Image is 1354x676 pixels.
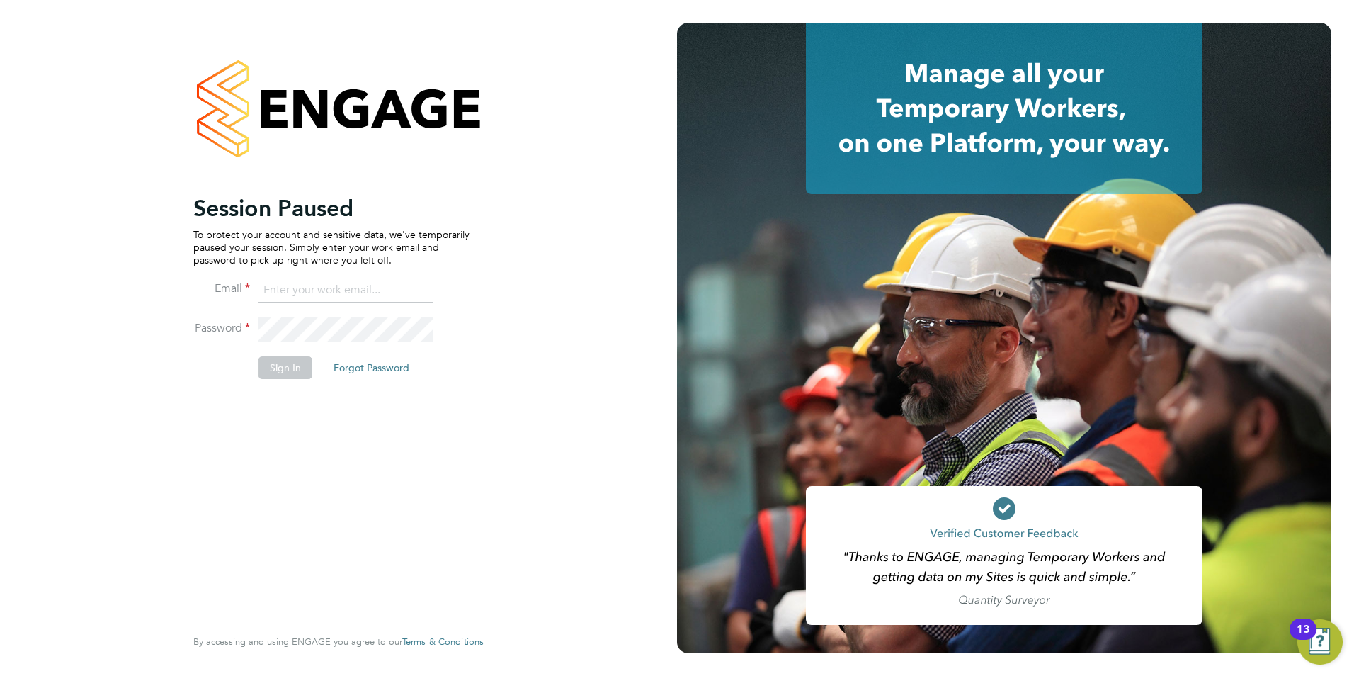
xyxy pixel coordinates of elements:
span: By accessing and using ENGAGE you agree to our [193,636,484,648]
label: Password [193,321,250,336]
button: Forgot Password [322,356,421,379]
p: To protect your account and sensitive data, we've temporarily paused your session. Simply enter y... [193,228,470,267]
h2: Session Paused [193,194,470,222]
label: Email [193,281,250,296]
input: Enter your work email... [258,278,433,303]
button: Sign In [258,356,312,379]
div: 13 [1297,629,1309,648]
button: Open Resource Center, 13 new notifications [1297,619,1343,665]
a: Terms & Conditions [402,636,484,648]
span: Terms & Conditions [402,636,484,648]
